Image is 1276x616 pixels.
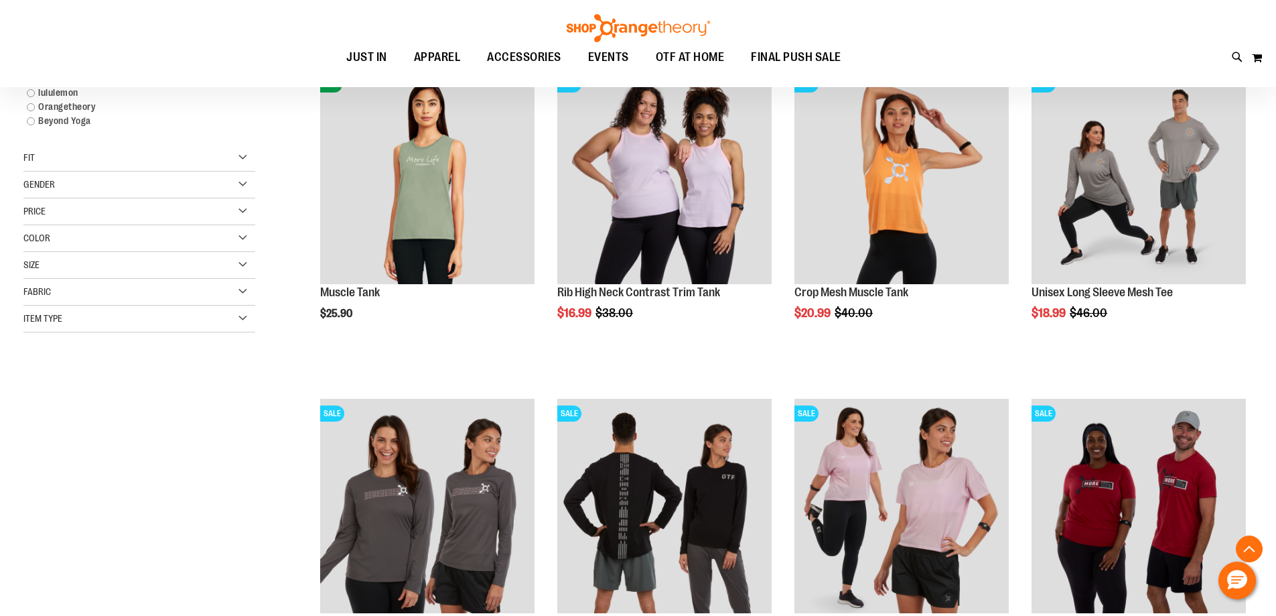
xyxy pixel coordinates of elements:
[320,70,535,284] img: Muscle Tank
[333,42,401,73] a: JUST IN
[414,42,461,72] span: APPAREL
[642,42,738,73] a: OTF AT HOME
[1070,306,1109,320] span: $46.00
[20,100,242,114] a: Orangetheory
[557,70,772,286] a: Rib Tank w/ Contrast Binding primary imageSALE
[575,42,642,73] a: EVENTS
[23,152,35,163] span: Fit
[23,259,40,270] span: Size
[595,306,635,320] span: $38.00
[320,399,535,613] img: Product image for Long Sleeve Base Tee
[794,399,1009,615] a: Product image for Short Sleeve Base Crop TeeSALE
[313,63,541,354] div: product
[320,406,344,422] span: SALE
[320,70,535,286] a: Muscle TankNEW
[737,42,855,73] a: FINAL PUSH SALE
[23,206,46,217] span: Price
[1032,399,1246,613] img: Product image for Unisex SS Recovery Tee
[1032,306,1068,320] span: $18.99
[788,63,1015,354] div: product
[565,14,712,42] img: Shop Orangetheory
[1032,70,1246,286] a: Unisex Long Sleeve Mesh Tee primary imageSALE
[557,399,772,615] a: Product image for Unisex Long Sleeve Base TeeSALE
[557,286,720,299] a: Rib High Neck Contrast Trim Tank
[401,42,474,72] a: APPAREL
[1025,63,1253,354] div: product
[557,406,581,422] span: SALE
[1032,406,1056,422] span: SALE
[794,306,833,320] span: $20.99
[794,70,1009,286] a: Crop Mesh Muscle Tank primary imageSALE
[474,42,575,73] a: ACCESSORIES
[1218,562,1256,599] button: Hello, have a question? Let’s chat.
[835,306,875,320] span: $40.00
[23,313,62,324] span: Item Type
[794,70,1009,284] img: Crop Mesh Muscle Tank primary image
[20,86,242,100] a: lululemon
[1236,536,1263,562] button: Back To Top
[23,179,55,190] span: Gender
[794,399,1009,613] img: Product image for Short Sleeve Base Crop Tee
[320,399,535,615] a: Product image for Long Sleeve Base TeeSALE
[557,306,593,320] span: $16.99
[1032,286,1173,299] a: Unisex Long Sleeve Mesh Tee
[1032,399,1246,615] a: Product image for Unisex SS Recovery TeeSALE
[20,114,242,128] a: Beyond Yoga
[557,399,772,613] img: Product image for Unisex Long Sleeve Base Tee
[346,42,387,72] span: JUST IN
[794,406,819,422] span: SALE
[588,42,629,72] span: EVENTS
[557,70,772,284] img: Rib Tank w/ Contrast Binding primary image
[320,308,354,320] span: $25.90
[487,42,561,72] span: ACCESSORIES
[23,233,50,243] span: Color
[23,286,51,297] span: Fabric
[1032,70,1246,284] img: Unisex Long Sleeve Mesh Tee primary image
[794,286,908,299] a: Crop Mesh Muscle Tank
[551,63,778,354] div: product
[320,286,380,299] a: Muscle Tank
[656,42,725,72] span: OTF AT HOME
[751,42,841,72] span: FINAL PUSH SALE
